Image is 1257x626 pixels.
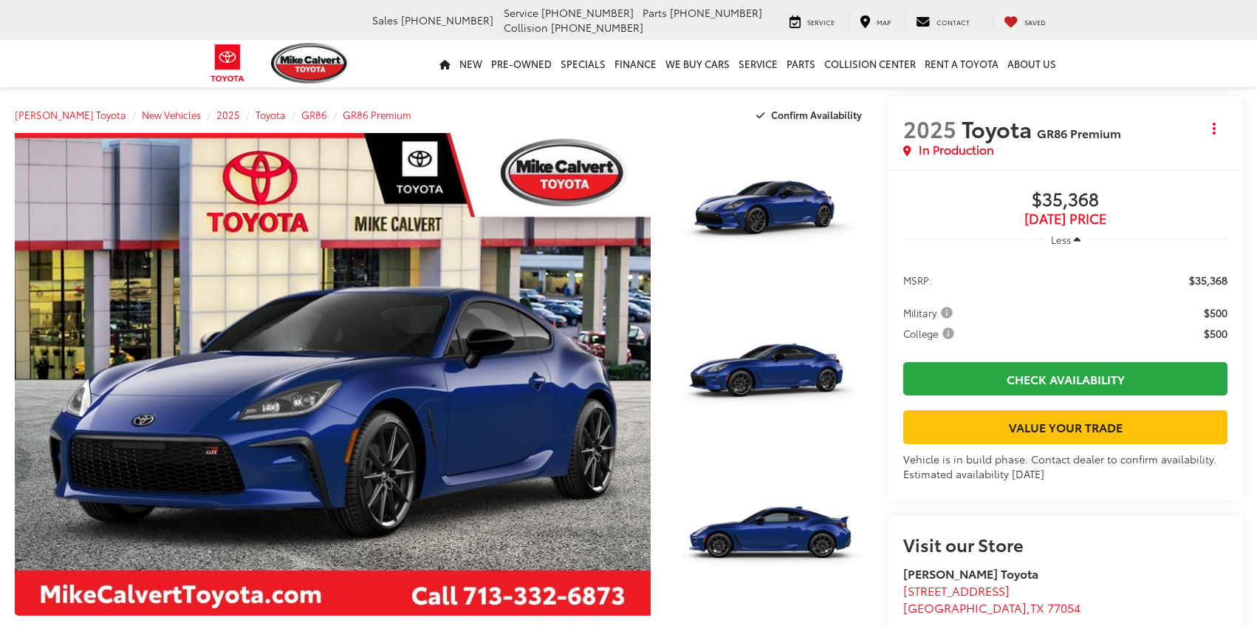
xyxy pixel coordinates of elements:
span: Service [504,5,538,20]
a: Map [849,13,902,28]
a: [PERSON_NAME] Toyota [15,108,126,121]
a: Service [734,40,782,87]
a: About Us [1003,40,1061,87]
span: Collision [504,20,548,35]
span: Parts [643,5,667,20]
a: Finance [610,40,661,87]
button: Less [1044,226,1088,253]
span: Toyota [962,112,1037,144]
a: Rent a Toyota [920,40,1003,87]
a: GR86 Premium [343,108,411,121]
a: Expand Photo 2 [667,296,874,452]
a: 2025 [216,108,240,121]
a: Expand Photo 3 [667,460,874,615]
span: College [903,326,957,341]
a: My Saved Vehicles [993,13,1057,28]
span: [STREET_ADDRESS] [903,582,1010,599]
a: Expand Photo 0 [15,133,651,616]
span: $500 [1204,326,1227,341]
span: [PHONE_NUMBER] [401,13,493,27]
span: $500 [1204,305,1227,320]
span: Contact [936,17,970,27]
a: Parts [782,40,820,87]
span: Sales [372,13,398,27]
a: Toyota [256,108,286,121]
span: Saved [1024,17,1046,27]
img: 2025 Toyota GR86 GR86 Premium [665,295,876,453]
span: In Production [919,141,994,158]
span: [PHONE_NUMBER] [551,20,643,35]
strong: [PERSON_NAME] Toyota [903,565,1038,582]
button: Actions [1202,115,1227,141]
h2: Visit our Store [903,534,1227,554]
button: College [903,326,959,341]
span: 2025 [903,112,956,144]
span: TX [1030,599,1044,616]
button: Confirm Availability [748,102,874,128]
div: Vehicle is in build phase. Contact dealer to confirm availability. Estimated availability [DATE] [903,452,1227,481]
span: , [903,599,1080,616]
span: Military [903,305,956,320]
a: Home [435,40,455,87]
img: Mike Calvert Toyota [271,43,349,84]
img: 2025 Toyota GR86 GR86 Premium [8,131,657,618]
span: MSRP: [903,273,932,288]
img: 2025 Toyota GR86 GR86 Premium [665,458,876,616]
span: [GEOGRAPHIC_DATA] [903,599,1027,616]
a: [STREET_ADDRESS] [GEOGRAPHIC_DATA],TX 77054 [903,582,1080,616]
span: Less [1051,233,1071,246]
span: $35,368 [903,189,1227,211]
span: GR86 Premium [1037,124,1121,141]
button: Military [903,305,958,320]
span: Service [807,17,835,27]
span: 77054 [1047,599,1080,616]
span: [PHONE_NUMBER] [670,5,762,20]
a: New [455,40,487,87]
a: Check Availability [903,362,1227,395]
a: Pre-Owned [487,40,556,87]
a: Contact [905,13,981,28]
a: Specials [556,40,610,87]
span: Confirm Availability [771,108,862,121]
span: Map [877,17,891,27]
img: Toyota [200,39,256,87]
a: Collision Center [820,40,920,87]
a: Value Your Trade [903,410,1227,443]
span: [PHONE_NUMBER] [541,5,634,20]
a: Expand Photo 1 [667,133,874,288]
span: $35,368 [1189,273,1227,288]
a: New Vehicles [142,108,201,121]
span: dropdown dots [1213,123,1216,135]
a: Service [778,13,846,28]
span: [DATE] PRICE [903,211,1227,226]
img: 2025 Toyota GR86 GR86 Premium [665,132,876,290]
a: GR86 [301,108,327,121]
a: WE BUY CARS [661,40,734,87]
